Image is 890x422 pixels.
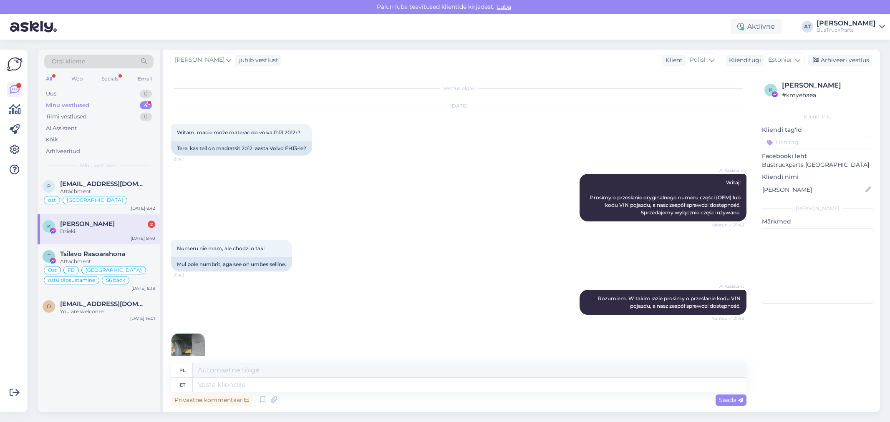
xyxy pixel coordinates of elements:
[46,113,87,121] div: Tiimi vestlused
[7,56,23,72] img: Askly Logo
[46,136,58,144] div: Kõik
[60,258,155,265] div: Attachment
[711,222,744,228] span: Nähtud ✓ 21:48
[44,73,54,84] div: All
[179,363,186,377] div: pl
[70,73,84,84] div: Web
[762,205,873,212] div: [PERSON_NAME]
[180,378,185,392] div: et
[52,57,85,66] span: Otsi kliente
[177,129,300,136] span: Witam, macie może materac do volva fh13 2012r?
[175,55,224,65] span: [PERSON_NAME]
[762,161,873,169] p: Bustruckparts [GEOGRAPHIC_DATA]
[171,334,205,367] img: Attachment
[46,124,77,133] div: AI Assistent
[140,90,152,98] div: 0
[762,217,873,226] p: Märkmed
[131,285,155,291] div: [DATE] 8:39
[782,80,871,90] div: [PERSON_NAME]
[47,183,51,189] span: p
[494,3,514,10] span: Luba
[48,278,95,283] span: ostu täpsustamine
[769,87,773,93] span: k
[46,90,56,98] div: Uus
[662,56,683,65] div: Klient
[690,55,708,65] span: Polish
[762,152,873,161] p: Facebooki leht
[100,73,120,84] div: Socials
[60,220,115,228] span: Konrad Zawadka
[86,268,142,273] span: [GEOGRAPHIC_DATA]
[148,221,155,228] div: 2
[762,136,873,148] input: Lisa tag
[711,315,744,322] span: Nähtud ✓ 21:48
[719,396,743,404] span: Saada
[47,303,51,309] span: o
[762,185,864,194] input: Lisa nimi
[171,141,312,156] div: Tere, kas teil on madratsit 2012. aasta Volvo FH13-le?
[60,300,147,308] span: olgalizeth03@gmail.com
[174,156,205,162] span: 21:47
[768,55,794,65] span: Estonian
[590,179,742,216] span: Witaj! Prosimy o przesłanie oryginalnego numeru części (OEM) lub kodu VIN pojazdu, a nasz zespół ...
[598,295,742,309] span: Rozumiem. W takim razie prosimy o przesłanie kodu VIN pojazdu, a nasz zespół sprawdzi dostępność.
[60,228,155,235] div: Dzięki
[817,20,885,33] a: [PERSON_NAME]BusTruckParts
[762,113,873,121] div: Kliendi info
[802,21,813,33] div: AT
[67,198,123,203] span: [GEOGRAPHIC_DATA]
[140,113,152,121] div: 0
[48,198,56,203] span: ost
[60,188,155,195] div: Attachment
[68,268,75,273] span: FB
[46,147,80,156] div: Arhiveeritud
[782,90,871,100] div: # kmyehaea
[48,268,57,273] span: Ost
[177,245,265,251] span: Numeru nie mam, ale chodzi o taki
[131,235,155,241] div: [DATE] 8:40
[236,56,278,65] div: juhib vestlust
[106,278,125,283] span: S6 back
[131,205,155,211] div: [DATE] 8:42
[808,55,872,66] div: Arhiveeri vestlus
[47,223,51,229] span: K
[731,19,782,34] div: Aktiivne
[60,180,147,188] span: pecas@mssassistencia.pt
[48,253,50,259] span: T
[171,85,746,92] div: Vestlus algas
[171,102,746,110] div: [DATE]
[817,20,876,27] div: [PERSON_NAME]
[60,308,155,315] div: You are welcome!
[762,173,873,181] p: Kliendi nimi
[817,27,876,33] div: BusTruckParts
[174,272,205,278] span: 21:48
[171,257,292,271] div: Mul pole numbrit, aga see on umbes selline.
[136,73,154,84] div: Email
[130,315,155,322] div: [DATE] 16:01
[171,394,252,406] div: Privaatne kommentaar
[762,126,873,134] p: Kliendi tag'id
[726,56,761,65] div: Klienditugi
[140,101,152,110] div: 4
[60,250,125,258] span: Tsilavo Rasoarahona
[80,162,118,169] span: Minu vestlused
[46,101,89,110] div: Minu vestlused
[713,283,744,289] span: AI Assistent
[713,167,744,173] span: AI Assistent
